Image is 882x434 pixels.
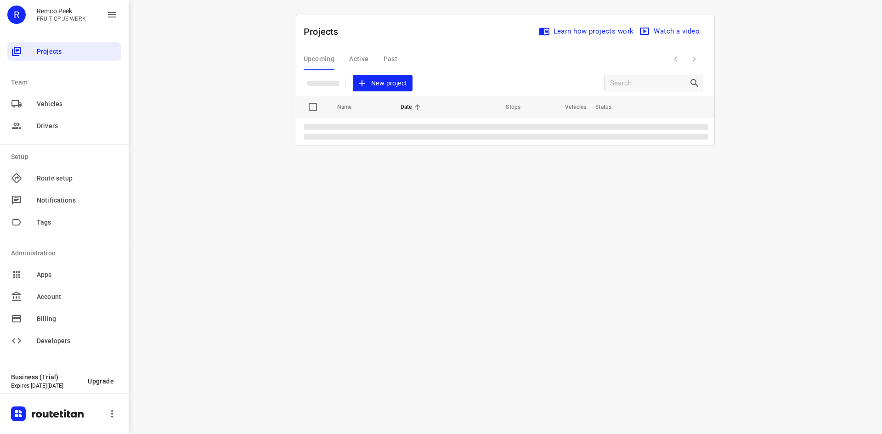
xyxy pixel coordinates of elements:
span: Apps [37,270,118,280]
div: Drivers [7,117,121,135]
div: Account [7,287,121,306]
span: Vehicles [37,99,118,109]
span: Upgrade [88,378,114,385]
span: Status [595,101,623,113]
span: Route setup [37,174,118,183]
div: Billing [7,310,121,328]
p: Administration [11,248,121,258]
div: Apps [7,265,121,284]
div: Search [689,78,703,89]
p: Projects [304,25,346,39]
span: Previous Page [667,50,685,68]
p: FRUIT OP JE WERK [37,16,86,22]
span: Vehicles [553,101,586,113]
span: Date [401,101,424,113]
span: Developers [37,336,118,346]
span: Account [37,292,118,302]
div: Route setup [7,169,121,187]
span: Tags [37,218,118,227]
p: Business (Trial) [11,373,80,381]
p: Setup [11,152,121,162]
span: Projects [37,47,118,56]
div: Notifications [7,191,121,209]
span: Billing [37,314,118,324]
span: Stops [494,101,520,113]
div: Projects [7,42,121,61]
p: Team [11,78,121,87]
button: New project [353,75,413,92]
p: Expires [DATE][DATE] [11,383,80,389]
div: Tags [7,213,121,231]
input: Search projects [610,76,689,90]
span: Drivers [37,121,118,131]
div: Vehicles [7,95,121,113]
span: Notifications [37,196,118,205]
button: Upgrade [80,373,121,389]
p: Remco Peek [37,7,86,15]
span: New project [358,78,407,89]
span: Next Page [685,50,703,68]
div: Developers [7,332,121,350]
span: Name [337,101,364,113]
div: R [7,6,26,24]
